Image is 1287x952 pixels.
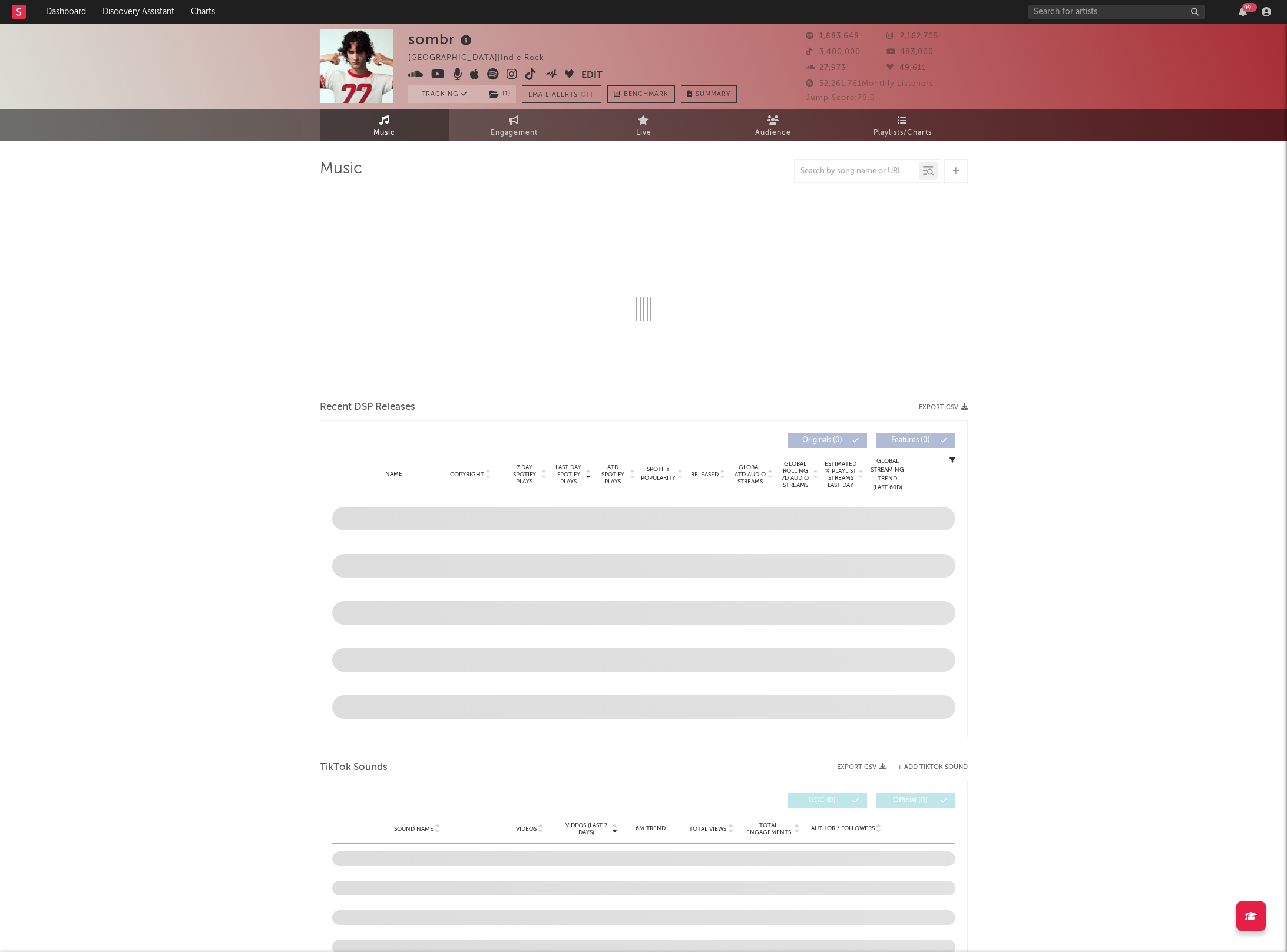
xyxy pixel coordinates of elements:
span: Total Views [689,825,726,832]
a: Audience [709,109,838,141]
div: sombr [408,29,475,49]
button: Export CSV [919,404,968,411]
button: Tracking [408,85,482,103]
a: Playlists/Charts [838,109,968,141]
div: Name [356,470,433,479]
span: Live [636,126,651,140]
span: Audience [755,126,791,140]
button: Email AlertsOff [522,85,601,103]
span: 49,611 [886,64,926,72]
button: + Add TikTok Sound [886,764,968,771]
span: 483,000 [886,48,934,56]
span: 3,400,000 [806,48,861,56]
span: ( 1 ) [482,85,517,103]
span: Copyright [450,471,484,478]
div: Global Streaming Trend (Last 60D) [870,457,905,492]
span: Playlists/Charts [874,126,932,140]
em: Off [581,92,595,98]
a: Music [320,109,449,141]
button: Export CSV [837,764,886,771]
div: [GEOGRAPHIC_DATA] | Indie Rock [408,51,558,65]
span: Videos (last 7 days) [563,822,610,836]
span: Last Day Spotify Plays [553,464,584,485]
span: Released [691,471,719,478]
span: Engagement [491,126,538,140]
span: Author / Followers [811,825,875,832]
a: Live [579,109,709,141]
span: 2,162,705 [886,32,938,40]
span: 1,883,648 [806,32,859,40]
button: + Add TikTok Sound [898,764,968,771]
span: Recent DSP Releases [320,400,415,414]
button: Originals(0) [788,433,867,448]
button: UGC(0) [788,793,867,808]
span: Originals ( 0 ) [795,437,849,444]
span: 52,261,761 Monthly Listeners [806,80,934,88]
span: Music [373,126,395,140]
a: Benchmark [607,85,675,103]
span: Global ATD Audio Streams [734,464,766,485]
input: Search by song name or URL [795,167,919,176]
span: Summary [696,91,730,98]
span: UGC ( 0 ) [795,797,849,804]
span: Jump Score: 78.9 [806,94,875,102]
a: Engagement [449,109,579,141]
span: Global Rolling 7D Audio Streams [779,460,812,489]
span: Official ( 0 ) [884,797,938,804]
button: Official(0) [876,793,955,808]
span: Spotify Popularity [641,465,676,483]
span: Videos [516,825,537,832]
span: ATD Spotify Plays [597,464,628,485]
span: TikTok Sounds [320,761,388,775]
span: Sound Name [394,825,434,832]
span: Benchmark [624,88,669,102]
button: Edit [581,68,603,83]
span: Estimated % Playlist Streams Last Day [825,460,857,489]
button: Summary [681,85,737,103]
span: Features ( 0 ) [884,437,938,444]
button: (1) [482,85,516,103]
div: 6M Trend [623,824,678,833]
span: 27,973 [806,64,846,72]
div: 99 + [1242,3,1257,12]
button: Features(0) [876,433,955,448]
button: 99+ [1239,7,1247,16]
span: Total Engagements [745,822,792,836]
span: 7 Day Spotify Plays [509,464,540,485]
input: Search for artists [1028,5,1205,19]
